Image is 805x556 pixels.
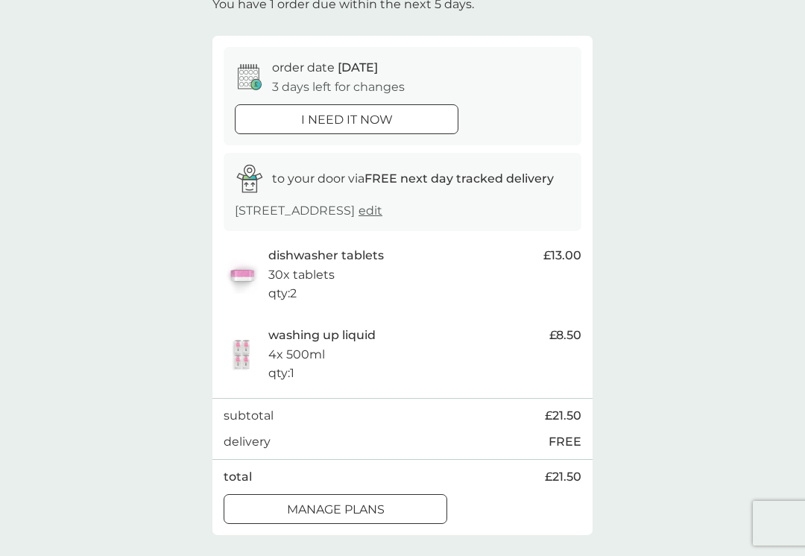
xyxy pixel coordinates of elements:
[268,364,294,383] p: qty : 1
[268,265,335,285] p: 30x tablets
[268,284,297,303] p: qty : 2
[235,104,458,134] button: i need it now
[272,171,554,186] span: to your door via
[549,432,581,452] p: FREE
[359,203,382,218] a: edit
[224,406,274,426] p: subtotal
[545,467,581,487] span: £21.50
[338,60,378,75] span: [DATE]
[224,432,271,452] p: delivery
[235,201,382,221] p: [STREET_ADDRESS]
[543,246,581,265] span: £13.00
[224,467,252,487] p: total
[287,500,385,519] p: manage plans
[224,494,447,524] button: manage plans
[272,78,405,97] p: 3 days left for changes
[268,326,376,345] p: washing up liquid
[268,246,384,265] p: dishwasher tablets
[301,110,393,130] p: i need it now
[549,326,581,345] span: £8.50
[272,58,378,78] p: order date
[268,345,325,364] p: 4x 500ml
[364,171,554,186] strong: FREE next day tracked delivery
[545,406,581,426] span: £21.50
